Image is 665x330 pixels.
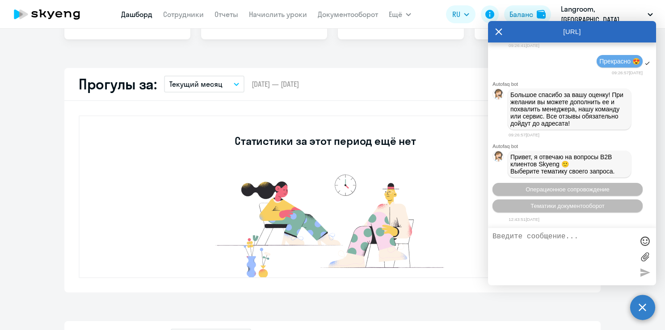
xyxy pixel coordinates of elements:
[493,151,504,164] img: bot avatar
[121,10,152,19] a: Дашборд
[452,9,460,20] span: RU
[493,89,504,102] img: bot avatar
[389,5,411,23] button: Ещё
[509,217,539,222] time: 12:43:51[DATE]
[318,10,378,19] a: Документооборот
[492,81,656,87] div: Autofaq bot
[492,183,643,196] button: Операционное сопровождение
[164,76,244,93] button: Текущий месяц
[446,5,476,23] button: RU
[215,10,238,19] a: Отчеты
[492,144,656,149] div: Autofaq bot
[509,132,539,137] time: 09:26:57[DATE]
[530,203,605,209] span: Тематики документооборот
[249,10,307,19] a: Начислить уроки
[79,75,157,93] h2: Прогулы за:
[504,5,551,23] button: Балансbalance
[556,4,657,25] button: Langroom, [GEOGRAPHIC_DATA] "Excellent technologies"
[510,91,625,127] span: Большое спасибо за вашу оценку! При желании вы можете дополнить ее и похвалить менеджера, нашу ко...
[169,79,223,89] p: Текущий месяц
[191,170,459,277] img: no-data
[612,70,643,75] time: 09:26:57[DATE]
[509,43,539,48] time: 09:26:41[DATE]
[638,250,652,263] label: Лимит 10 файлов
[252,79,299,89] span: [DATE] — [DATE]
[389,9,402,20] span: Ещё
[537,10,546,19] img: balance
[599,58,640,65] span: Прекрасно 😍
[163,10,204,19] a: Сотрудники
[492,199,643,212] button: Тематики документооборот
[526,186,610,193] span: Операционное сопровождение
[510,153,615,175] span: Привет, я отвечаю на вопросы B2B клиентов Skyeng 🙂 Выберите тематику своего запроса.
[509,9,533,20] div: Баланс
[235,134,416,148] h3: Статистики за этот период ещё нет
[561,4,644,25] p: Langroom, [GEOGRAPHIC_DATA] "Excellent technologies"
